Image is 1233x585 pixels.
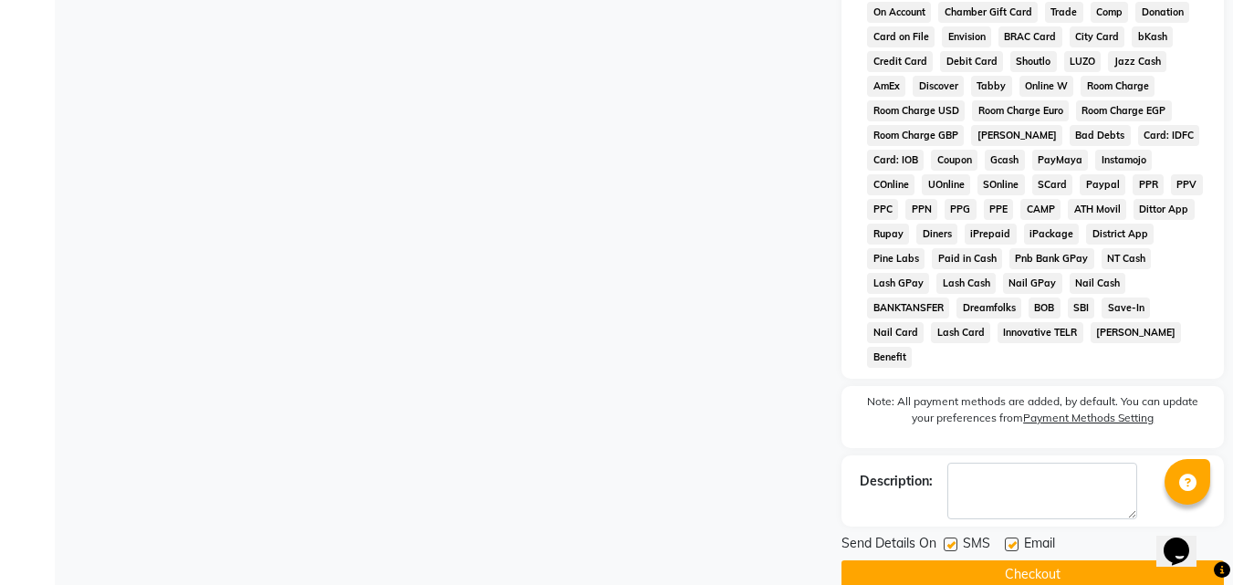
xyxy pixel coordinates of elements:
span: iPackage [1024,224,1080,245]
span: Dittor App [1134,199,1195,220]
span: SMS [963,534,990,557]
span: Paypal [1080,174,1125,195]
span: Card: IDFC [1138,125,1200,146]
span: District App [1086,224,1154,245]
span: BANKTANSFER [867,298,949,319]
span: Room Charge [1081,76,1155,97]
span: BRAC Card [998,26,1062,47]
span: Email [1024,534,1055,557]
label: Payment Methods Setting [1023,410,1154,426]
span: PayMaya [1032,150,1089,171]
span: Shoutlo [1010,51,1057,72]
span: SOnline [977,174,1025,195]
span: Donation [1135,2,1189,23]
span: Room Charge GBP [867,125,964,146]
div: Description: [860,472,933,491]
span: Save-In [1102,298,1150,319]
span: Discover [913,76,964,97]
span: Debit Card [940,51,1003,72]
span: Benefit [867,347,912,368]
span: NT Cash [1102,248,1152,269]
span: CAMP [1020,199,1061,220]
span: SCard [1032,174,1073,195]
span: BOB [1029,298,1061,319]
span: PPN [905,199,937,220]
span: Room Charge USD [867,100,965,121]
span: Trade [1045,2,1083,23]
iframe: chat widget [1156,512,1215,567]
span: Innovative TELR [998,322,1083,343]
span: Send Details On [841,534,936,557]
span: Room Charge EGP [1076,100,1172,121]
span: Instamojo [1095,150,1152,171]
span: COnline [867,174,914,195]
span: PPV [1171,174,1203,195]
span: Lash GPay [867,273,929,294]
span: [PERSON_NAME] [1091,322,1182,343]
span: Dreamfolks [956,298,1021,319]
span: Jazz Cash [1108,51,1166,72]
span: Pnb Bank GPay [1009,248,1094,269]
span: Rupay [867,224,909,245]
span: Tabby [971,76,1012,97]
span: Nail Cash [1070,273,1126,294]
span: iPrepaid [965,224,1017,245]
span: City Card [1070,26,1125,47]
span: Bad Debts [1070,125,1131,146]
span: Card on File [867,26,935,47]
span: Online W [1019,76,1074,97]
label: Note: All payment methods are added, by default. You can update your preferences from [860,393,1206,434]
span: Coupon [931,150,977,171]
span: bKash [1132,26,1173,47]
span: LUZO [1064,51,1102,72]
span: Room Charge Euro [972,100,1069,121]
span: UOnline [922,174,970,195]
span: Comp [1091,2,1129,23]
span: PPE [984,199,1014,220]
span: Credit Card [867,51,933,72]
span: Diners [916,224,957,245]
span: Pine Labs [867,248,925,269]
span: AmEx [867,76,905,97]
span: On Account [867,2,931,23]
span: Lash Card [931,322,990,343]
span: Lash Cash [936,273,996,294]
span: Gcash [985,150,1025,171]
span: Card: IOB [867,150,924,171]
span: Chamber Gift Card [938,2,1038,23]
span: PPC [867,199,898,220]
span: PPR [1133,174,1164,195]
span: Paid in Cash [932,248,1002,269]
span: PPG [945,199,977,220]
span: ATH Movil [1068,199,1126,220]
span: Envision [942,26,991,47]
span: Nail GPay [1003,273,1062,294]
span: [PERSON_NAME] [971,125,1062,146]
span: SBI [1068,298,1095,319]
span: Nail Card [867,322,924,343]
